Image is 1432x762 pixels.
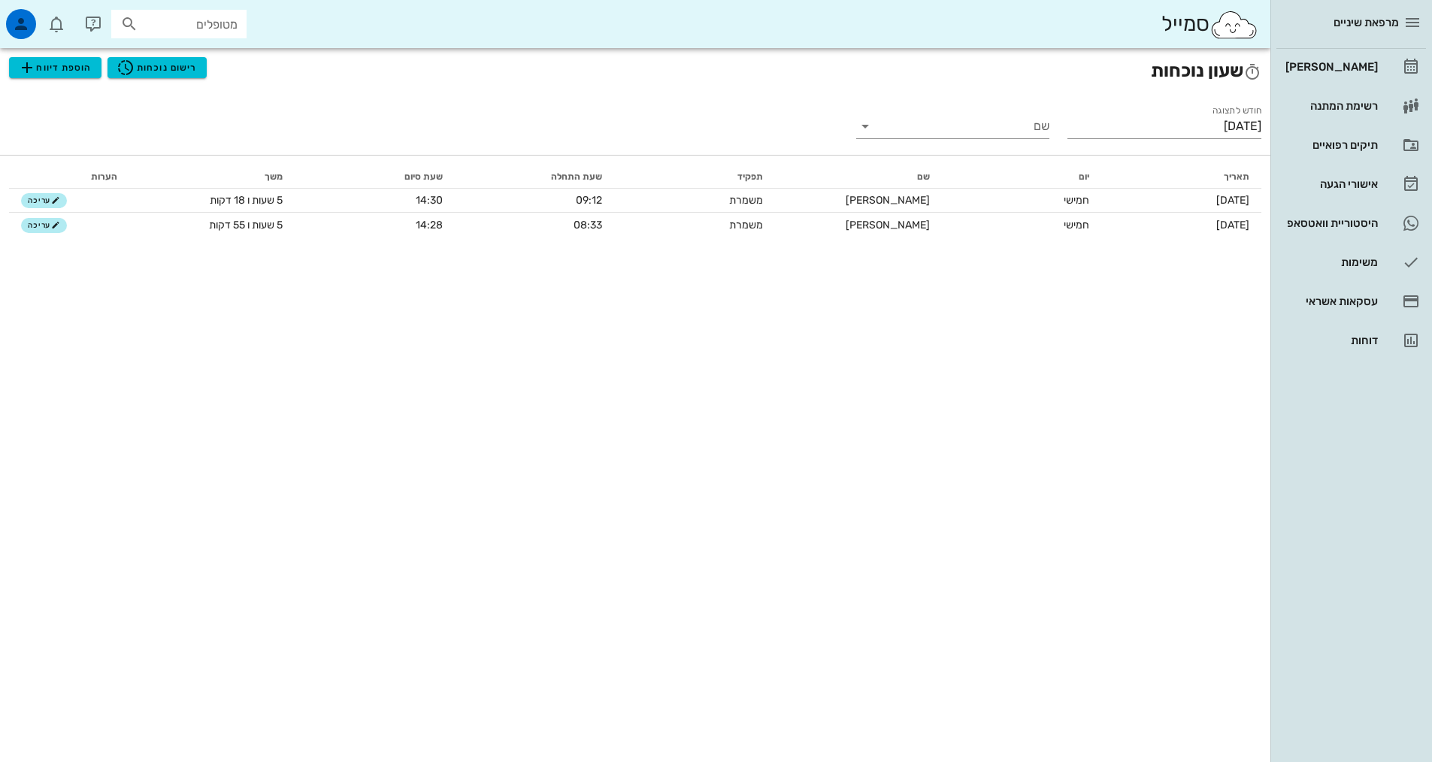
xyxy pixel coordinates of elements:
td: משמרת [614,213,774,237]
div: סמייל [1161,8,1258,41]
button: עריכה [21,193,67,208]
a: רשימת המתנה [1276,88,1426,124]
div: משימות [1282,256,1378,268]
div: עסקאות אשראי [1282,295,1378,307]
span: 09:12 [576,194,602,207]
span: 14:28 [416,219,443,231]
button: עריכה [21,218,67,233]
div: אישורי הגעה [1282,178,1378,190]
h2: שעון נוכחות [9,57,1261,84]
button: רישום נוכחות [107,57,207,78]
span: חמישי [1064,194,1089,207]
span: שעת התחלה [551,171,602,182]
a: משימות [1276,244,1426,280]
div: דוחות [1282,334,1378,346]
span: חמישי [1064,219,1089,231]
a: אישורי הגעה [1276,166,1426,202]
span: [PERSON_NAME] [846,219,930,231]
a: עסקאות אשראי [1276,283,1426,319]
span: עריכה [28,221,60,230]
span: 5 שעות ו 18 דקות [210,194,283,207]
span: [DATE] [1216,194,1249,207]
th: שם: לא ממוין. לחץ למיון לפי סדר עולה. הפעל למיון עולה. [775,165,942,189]
th: שעת סיום [295,165,454,189]
a: [PERSON_NAME] [1276,49,1426,85]
span: הערות [91,171,117,182]
div: [PERSON_NAME] [1282,61,1378,73]
div: היסטוריית וואטסאפ [1282,217,1378,229]
span: הוספת דיווח [18,59,92,77]
th: תאריך: לא ממוין. לחץ למיון לפי סדר עולה. הפעל למיון עולה. [1101,165,1261,189]
span: שעת סיום [404,171,443,182]
a: תיקים רפואיים [1276,127,1426,163]
span: יום [1079,171,1089,182]
span: תאריך [1224,171,1249,182]
span: 14:30 [416,194,443,207]
span: מרפאת שיניים [1334,16,1399,29]
span: משך [265,171,283,182]
th: שעת התחלה [455,165,615,189]
div: תיקים רפואיים [1282,139,1378,151]
span: תג [44,12,53,21]
td: משמרת [614,189,774,213]
a: היסטוריית וואטסאפ [1276,205,1426,241]
span: [PERSON_NAME] [846,194,930,207]
a: דוחות [1276,322,1426,358]
span: שם [917,171,930,182]
button: הוספת דיווח [9,57,101,78]
div: רשימת המתנה [1282,100,1378,112]
span: 5 שעות ו 55 דקות [209,219,283,231]
span: רישום נוכחות [117,59,197,77]
img: SmileCloud logo [1209,10,1258,40]
span: 08:33 [574,219,602,231]
label: חודש לתצוגה [1213,105,1261,116]
th: יום: לא ממוין. לחץ למיון לפי סדר עולה. הפעל למיון עולה. [942,165,1101,189]
th: תפקיד: לא ממוין. לחץ למיון לפי סדר עולה. הפעל למיון עולה. [614,165,774,189]
span: תפקיד [737,171,763,182]
span: [DATE] [1216,219,1249,231]
span: עריכה [28,196,60,205]
th: משך [129,165,295,189]
th: הערות [79,165,129,189]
